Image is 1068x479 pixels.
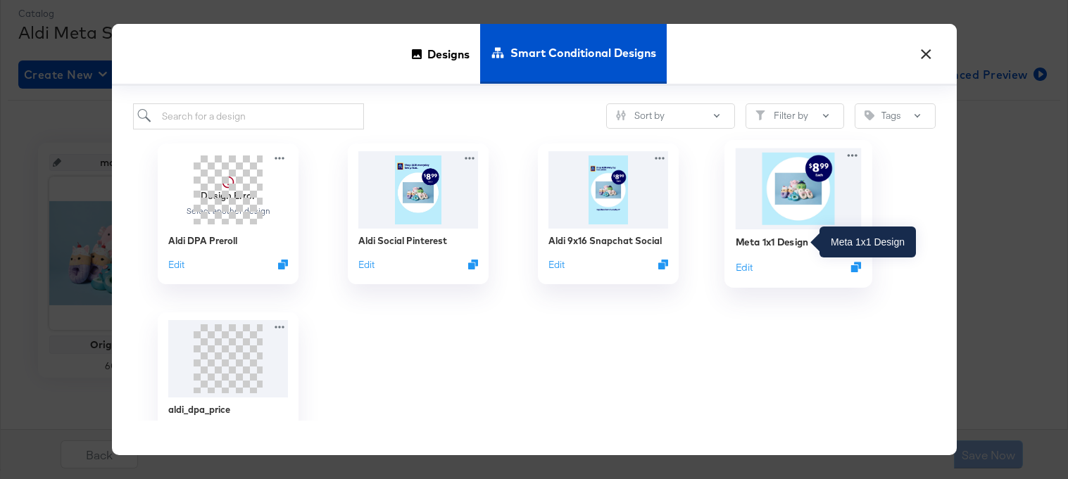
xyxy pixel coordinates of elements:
div: Aldi 9x16 Snapchat Social [548,234,662,247]
div: Meta 1x1 Design [735,235,808,248]
button: × [914,38,939,63]
svg: Duplicate [850,262,861,272]
div: aldi_dpa_price [168,402,230,416]
button: Edit [735,260,752,273]
button: Edit [168,257,184,271]
button: Edit [358,257,375,271]
button: SlidersSort by [606,103,735,129]
div: Design ErrorSelect another designAldi DPA PrerollEditDuplicate [158,143,299,284]
div: Meta 1x1 DesignEditDuplicate [724,140,872,288]
img: _Gi7FTyd-yb8T7usyNyRpg.jpg [548,151,668,229]
div: Aldi DPA Preroll [168,234,237,247]
button: FilterFilter by [746,103,844,129]
img: 0aZ4N4KMD2p9lWDNToyO1g.jpg [358,151,478,229]
input: Search for a design [133,103,365,129]
svg: Tag [865,110,874,120]
div: Aldi Social PinterestEditDuplicate [348,143,489,284]
div: Select another design [185,206,270,216]
svg: Duplicate [468,260,478,269]
div: aldi_dpa_price [158,312,299,453]
button: Edit [548,257,565,271]
button: TagTags [855,103,936,129]
svg: Duplicate [658,260,668,269]
div: Aldi Social Pinterest [358,234,447,247]
svg: Sliders [616,110,626,120]
svg: Duplicate [278,260,288,269]
svg: Filter [755,110,765,120]
img: bDSzYHo-hFBk__ZCI8Fs9g.jpg [735,148,861,229]
span: Designs [427,23,470,85]
div: Aldi 9x16 Snapchat SocialEditDuplicate [538,143,679,284]
span: Smart Conditional Designs [510,22,656,84]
